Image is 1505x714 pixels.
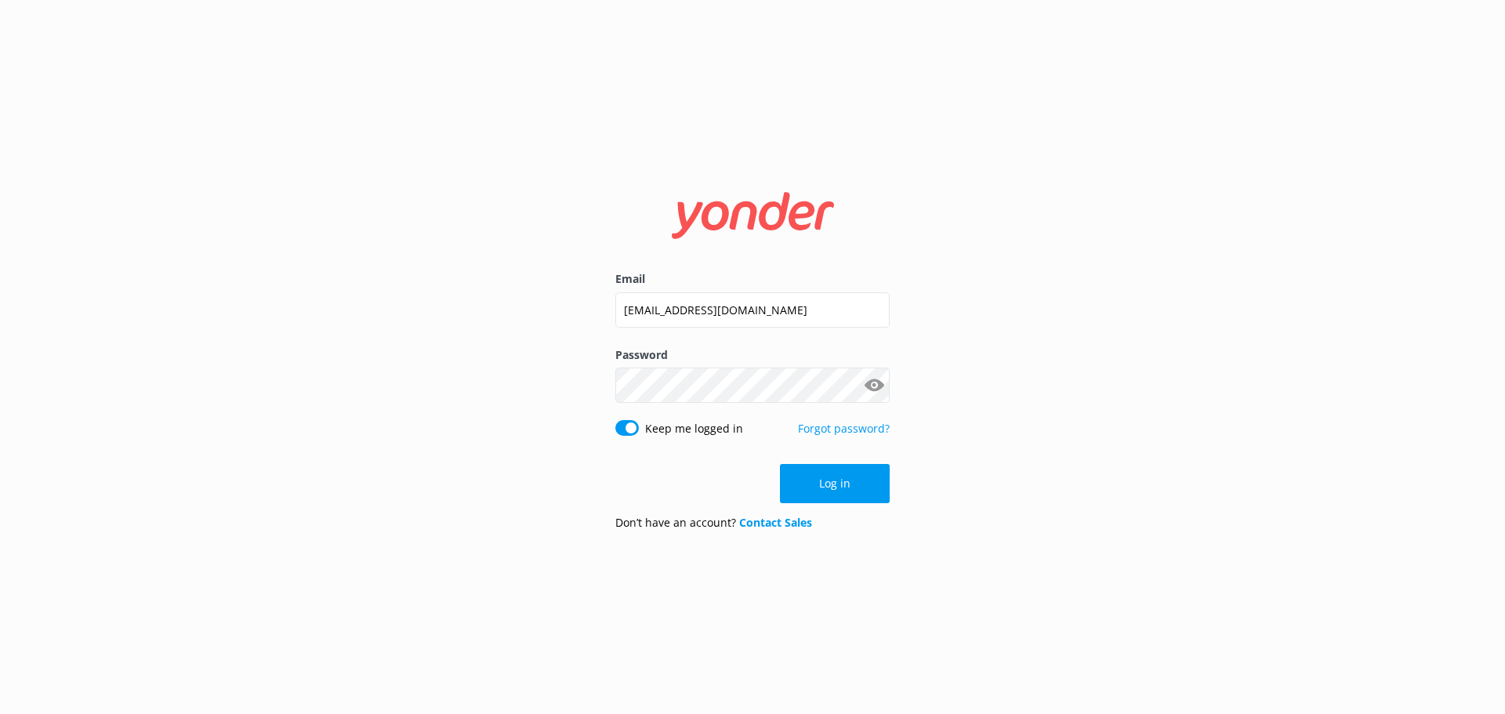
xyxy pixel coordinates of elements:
label: Email [615,270,890,288]
label: Password [615,346,890,364]
keeper-lock: Open Keeper Popup [863,375,882,394]
p: Don’t have an account? [615,514,812,531]
input: user@emailaddress.com [615,292,890,328]
label: Keep me logged in [645,420,743,437]
a: Contact Sales [739,515,812,530]
button: Show password [858,370,890,401]
a: Forgot password? [798,421,890,436]
button: Log in [780,464,890,503]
